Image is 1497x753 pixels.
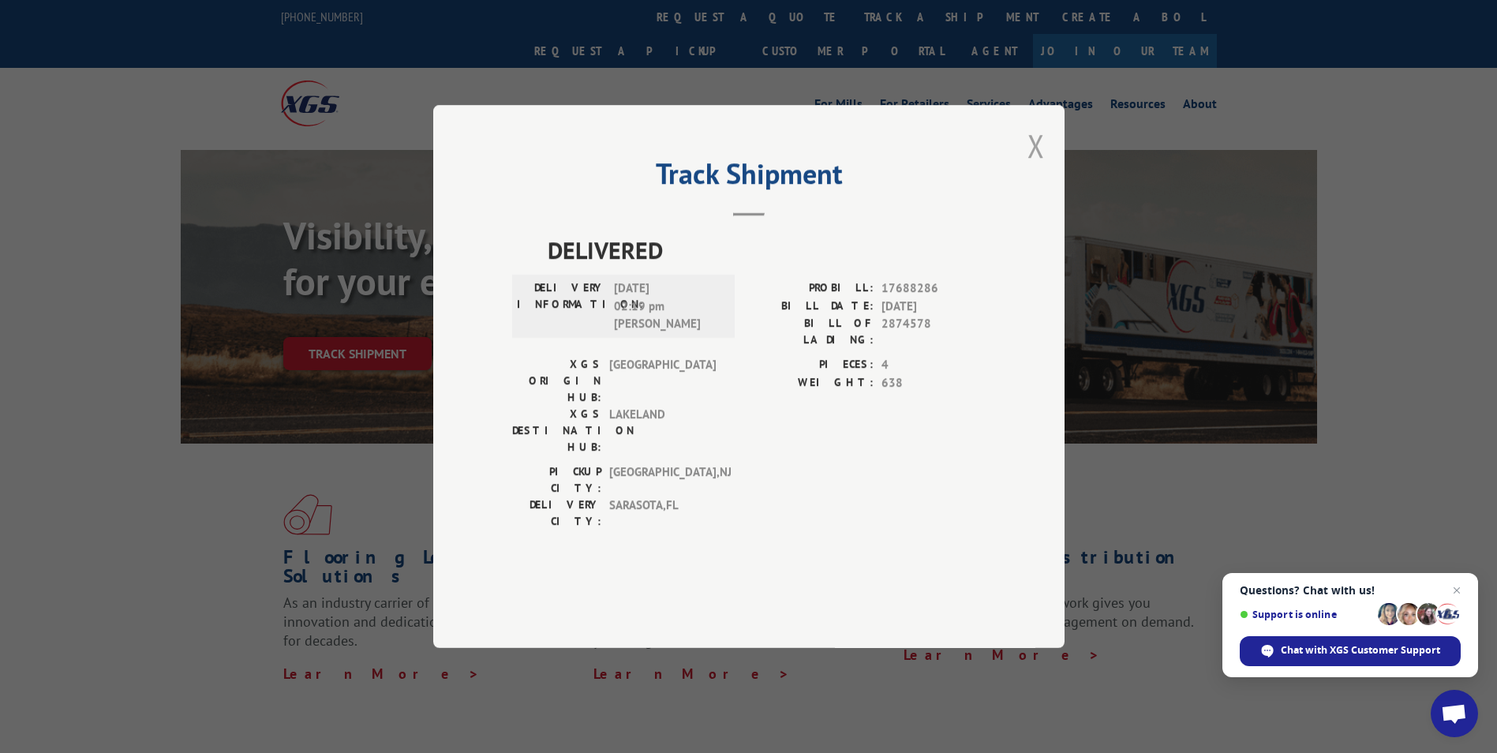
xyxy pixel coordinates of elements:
span: [DATE] [881,298,986,316]
label: BILL OF LADING: [749,315,874,348]
button: Close modal [1027,125,1045,167]
span: Close chat [1447,581,1466,600]
label: PROBILL: [749,279,874,298]
span: 4 [881,356,986,374]
label: WEIGHT: [749,374,874,392]
span: [GEOGRAPHIC_DATA] , NJ [609,463,716,496]
label: XGS ORIGIN HUB: [512,356,601,406]
span: DELIVERED [548,232,986,268]
span: Questions? Chat with us! [1240,584,1461,597]
span: 2874578 [881,315,986,348]
span: Chat with XGS Customer Support [1281,643,1440,657]
span: [GEOGRAPHIC_DATA] [609,356,716,406]
label: DELIVERY CITY: [512,496,601,530]
div: Chat with XGS Customer Support [1240,636,1461,666]
span: SARASOTA , FL [609,496,716,530]
span: 638 [881,374,986,392]
label: BILL DATE: [749,298,874,316]
label: PIECES: [749,356,874,374]
h2: Track Shipment [512,163,986,193]
span: Support is online [1240,609,1372,620]
div: Open chat [1431,690,1478,737]
label: XGS DESTINATION HUB: [512,406,601,455]
span: LAKELAND [609,406,716,455]
label: DELIVERY INFORMATION: [517,279,606,333]
label: PICKUP CITY: [512,463,601,496]
span: [DATE] 02:19 pm [PERSON_NAME] [614,279,720,333]
span: 17688286 [881,279,986,298]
